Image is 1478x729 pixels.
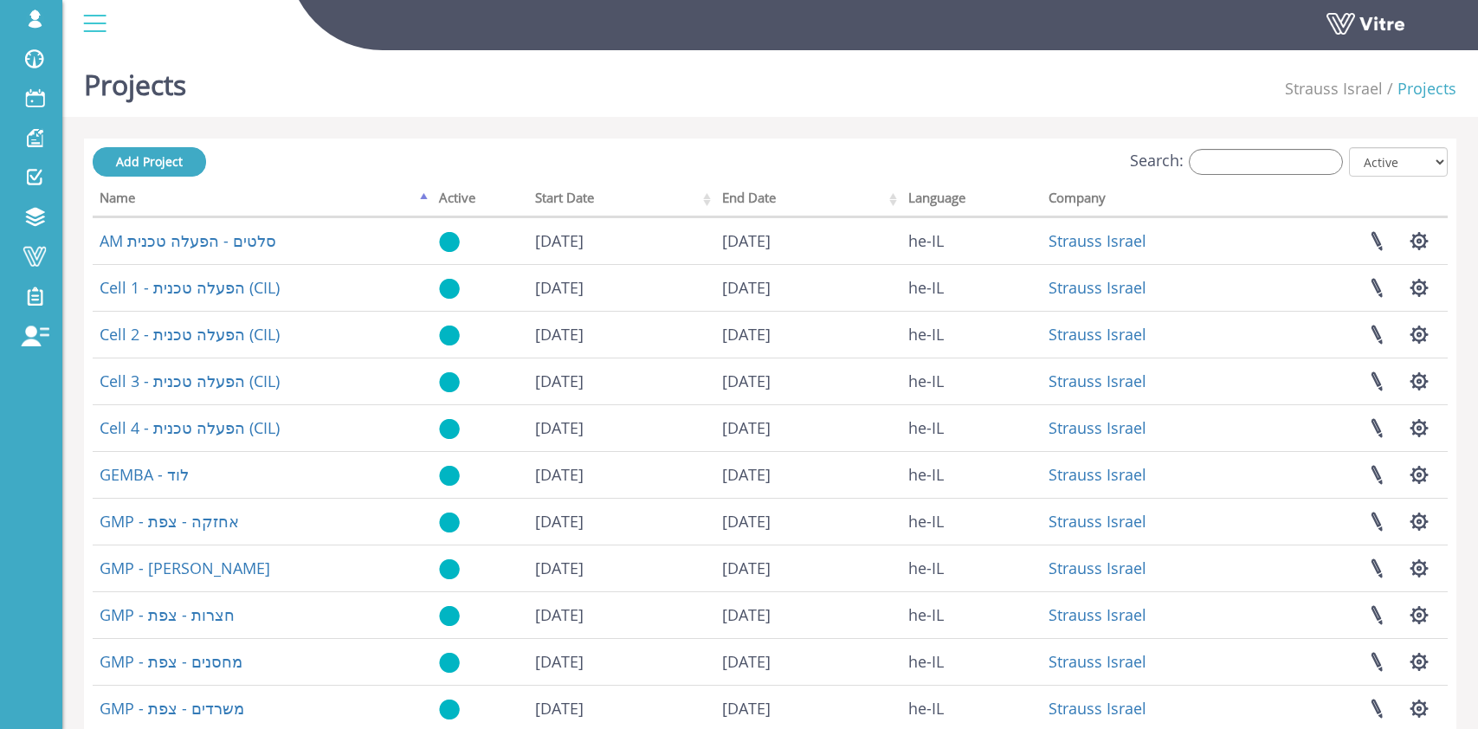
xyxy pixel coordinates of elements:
[439,325,460,346] img: yes
[715,264,901,311] td: [DATE]
[1049,371,1146,391] a: Strauss Israel
[528,264,714,311] td: [DATE]
[528,184,714,217] th: Start Date: activate to sort column ascending
[116,153,183,170] span: Add Project
[901,451,1042,498] td: he-IL
[715,311,901,358] td: [DATE]
[100,558,270,578] a: GMP - [PERSON_NAME]
[1049,558,1146,578] a: Strauss Israel
[1049,464,1146,485] a: Strauss Israel
[100,230,276,251] a: AM סלטים - הפעלה טכנית
[715,358,901,404] td: [DATE]
[715,545,901,591] td: [DATE]
[1049,230,1146,251] a: Strauss Israel
[100,277,280,298] a: Cell 1 - הפעלה טכנית (CIL)
[93,184,432,217] th: Name: activate to sort column descending
[100,511,239,532] a: GMP - אחזקה - צפת
[1130,149,1343,175] label: Search:
[901,358,1042,404] td: he-IL
[1049,651,1146,672] a: Strauss Israel
[715,591,901,638] td: [DATE]
[439,231,460,253] img: yes
[715,498,901,545] td: [DATE]
[528,358,714,404] td: [DATE]
[901,404,1042,451] td: he-IL
[901,264,1042,311] td: he-IL
[528,311,714,358] td: [DATE]
[439,278,460,300] img: yes
[528,638,714,685] td: [DATE]
[100,698,244,719] a: GMP - משרדים - צפת
[439,512,460,533] img: yes
[100,324,280,345] a: Cell 2 - הפעלה טכנית (CIL)
[528,404,714,451] td: [DATE]
[901,311,1042,358] td: he-IL
[439,558,460,580] img: yes
[715,184,901,217] th: End Date: activate to sort column ascending
[1049,277,1146,298] a: Strauss Israel
[528,498,714,545] td: [DATE]
[84,43,186,117] h1: Projects
[100,417,280,438] a: Cell 4 - הפעלה טכנית (CIL)
[432,184,528,217] th: Active
[1049,511,1146,532] a: Strauss Israel
[528,451,714,498] td: [DATE]
[439,605,460,627] img: yes
[1042,184,1255,217] th: Company
[901,638,1042,685] td: he-IL
[439,465,460,487] img: yes
[439,371,460,393] img: yes
[100,604,235,625] a: GMP - חצרות - צפת
[528,217,714,264] td: [DATE]
[93,147,206,177] a: Add Project
[901,217,1042,264] td: he-IL
[528,545,714,591] td: [DATE]
[100,464,189,485] a: GEMBA - לוד
[1285,78,1383,99] a: Strauss Israel
[1049,324,1146,345] a: Strauss Israel
[715,404,901,451] td: [DATE]
[715,451,901,498] td: [DATE]
[715,638,901,685] td: [DATE]
[901,184,1042,217] th: Language
[1049,417,1146,438] a: Strauss Israel
[439,652,460,674] img: yes
[100,371,280,391] a: Cell 3 - הפעלה טכנית (CIL)
[100,651,242,672] a: GMP - מחסנים - צפת
[901,591,1042,638] td: he-IL
[528,591,714,638] td: [DATE]
[901,545,1042,591] td: he-IL
[901,498,1042,545] td: he-IL
[1049,698,1146,719] a: Strauss Israel
[439,418,460,440] img: yes
[1383,78,1456,100] li: Projects
[439,699,460,720] img: yes
[1189,149,1343,175] input: Search:
[1049,604,1146,625] a: Strauss Israel
[715,217,901,264] td: [DATE]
